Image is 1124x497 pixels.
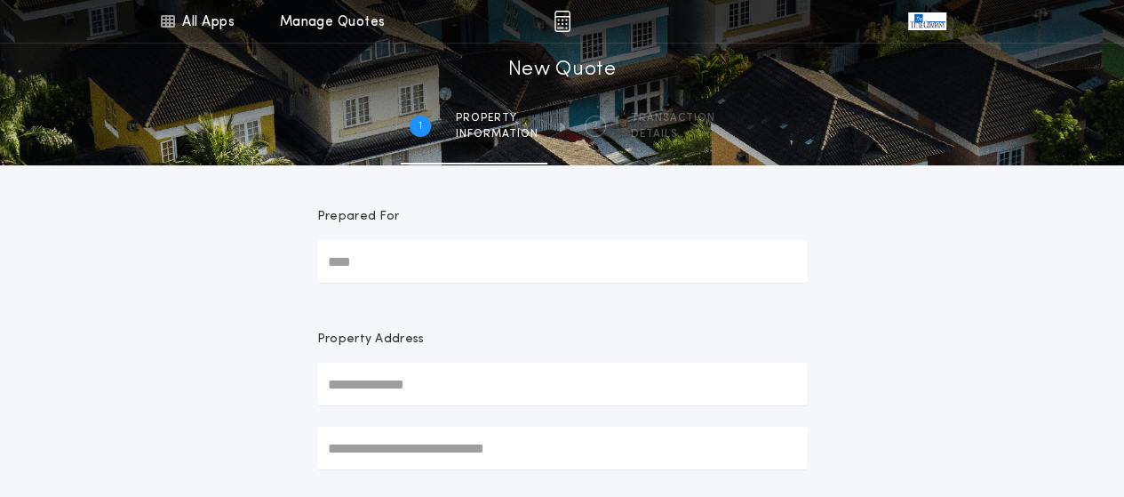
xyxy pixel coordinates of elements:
[554,11,570,32] img: img
[317,331,808,349] p: Property Address
[507,56,616,84] h1: New Quote
[456,127,538,141] span: information
[908,12,945,30] img: vs-icon
[631,127,715,141] span: details
[592,119,598,133] h2: 2
[631,111,715,125] span: Transaction
[419,119,422,133] h2: 1
[317,240,808,283] input: Prepared For
[317,208,400,226] p: Prepared For
[456,111,538,125] span: Property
